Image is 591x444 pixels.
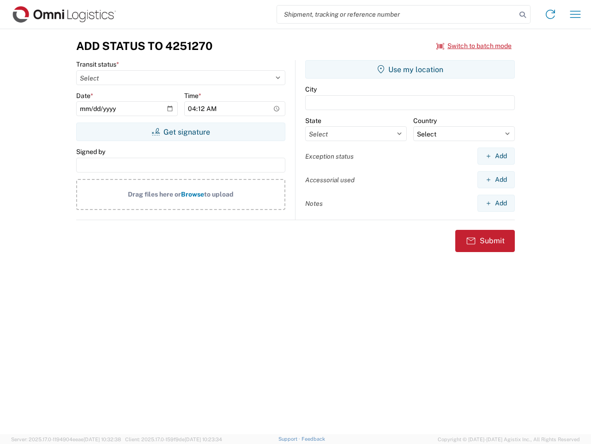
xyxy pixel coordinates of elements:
[184,92,201,100] label: Time
[181,191,204,198] span: Browse
[76,60,119,68] label: Transit status
[185,437,222,442] span: [DATE] 10:23:34
[305,176,355,184] label: Accessorial used
[84,437,121,442] span: [DATE] 10:32:38
[76,39,212,53] h3: Add Status to 4251270
[11,437,121,442] span: Server: 2025.17.0-1194904eeae
[305,117,321,125] label: State
[76,123,285,141] button: Get signature
[302,436,325,442] a: Feedback
[76,148,105,156] label: Signed by
[305,85,317,93] label: City
[477,195,515,212] button: Add
[278,436,302,442] a: Support
[438,435,580,444] span: Copyright © [DATE]-[DATE] Agistix Inc., All Rights Reserved
[477,148,515,165] button: Add
[436,38,512,54] button: Switch to batch mode
[277,6,516,23] input: Shipment, tracking or reference number
[455,230,515,252] button: Submit
[125,437,222,442] span: Client: 2025.17.0-159f9de
[413,117,437,125] label: Country
[128,191,181,198] span: Drag files here or
[477,171,515,188] button: Add
[305,60,515,79] button: Use my location
[305,152,354,160] label: Exception status
[204,191,234,198] span: to upload
[305,199,323,208] label: Notes
[76,92,93,100] label: Date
